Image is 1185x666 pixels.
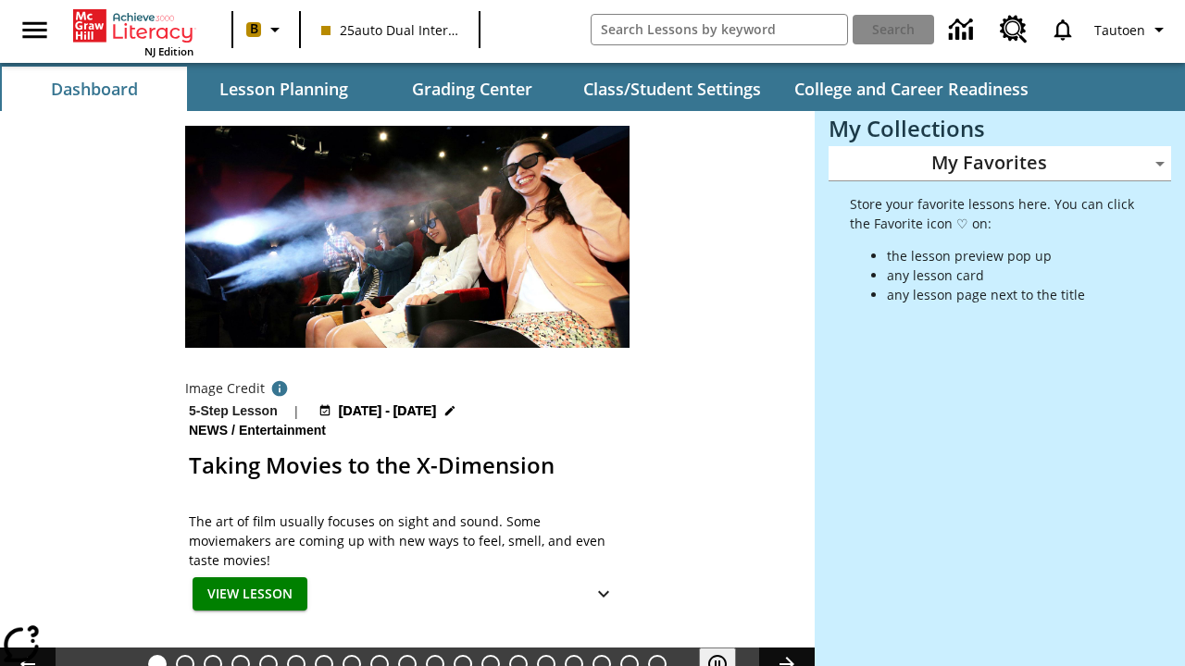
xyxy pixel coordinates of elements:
[185,379,265,398] p: Image Credit
[189,421,231,441] span: News
[380,67,565,111] button: Grading Center
[592,15,847,44] input: search field
[887,265,1136,285] li: any lesson card
[191,67,376,111] button: Lesson Planning
[189,401,278,421] p: 5-Step Lesson
[829,146,1171,181] div: My Favorites
[1039,6,1087,54] a: Notifications
[989,5,1039,55] a: Resource Center, Will open in new tab
[7,3,62,57] button: Open side menu
[321,20,458,40] span: 25auto Dual International
[1094,20,1145,40] span: Tautoen
[239,421,330,441] span: Entertainment
[315,401,461,421] button: Aug 18 - Aug 24 Choose Dates
[780,67,1043,111] button: College and Career Readiness
[144,44,193,58] span: NJ Edition
[189,512,626,570] p: The art of film usually focuses on sight and sound. Some moviemakers are coming up with new ways ...
[850,194,1136,233] p: Store your favorite lessons here. You can click the Favorite icon ♡ on:
[73,6,193,58] div: Home
[189,449,626,482] h2: Taking Movies to the X-Dimension
[887,285,1136,304] li: any lesson page next to the title
[265,376,294,401] button: Photo credit: Photo by The Asahi Shimbun via Getty Images
[829,116,1171,142] h3: My Collections
[585,577,622,611] button: Show Details
[73,7,193,44] a: Home
[250,18,258,41] span: B
[568,67,776,111] button: Class/Student Settings
[2,67,187,111] button: Dashboard
[938,5,989,55] a: Data Center
[1087,13,1178,46] button: Profile/Settings
[185,126,630,348] img: Panel in front of the seats sprays water mist to the happy audience at a 4DX-equipped theater.
[293,401,300,421] span: |
[887,246,1136,265] li: the lesson preview pop up
[339,401,436,421] span: [DATE] - [DATE]
[193,577,307,611] button: View Lesson
[239,13,293,46] button: Boost Class color is peach. Change class color
[231,423,235,438] span: /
